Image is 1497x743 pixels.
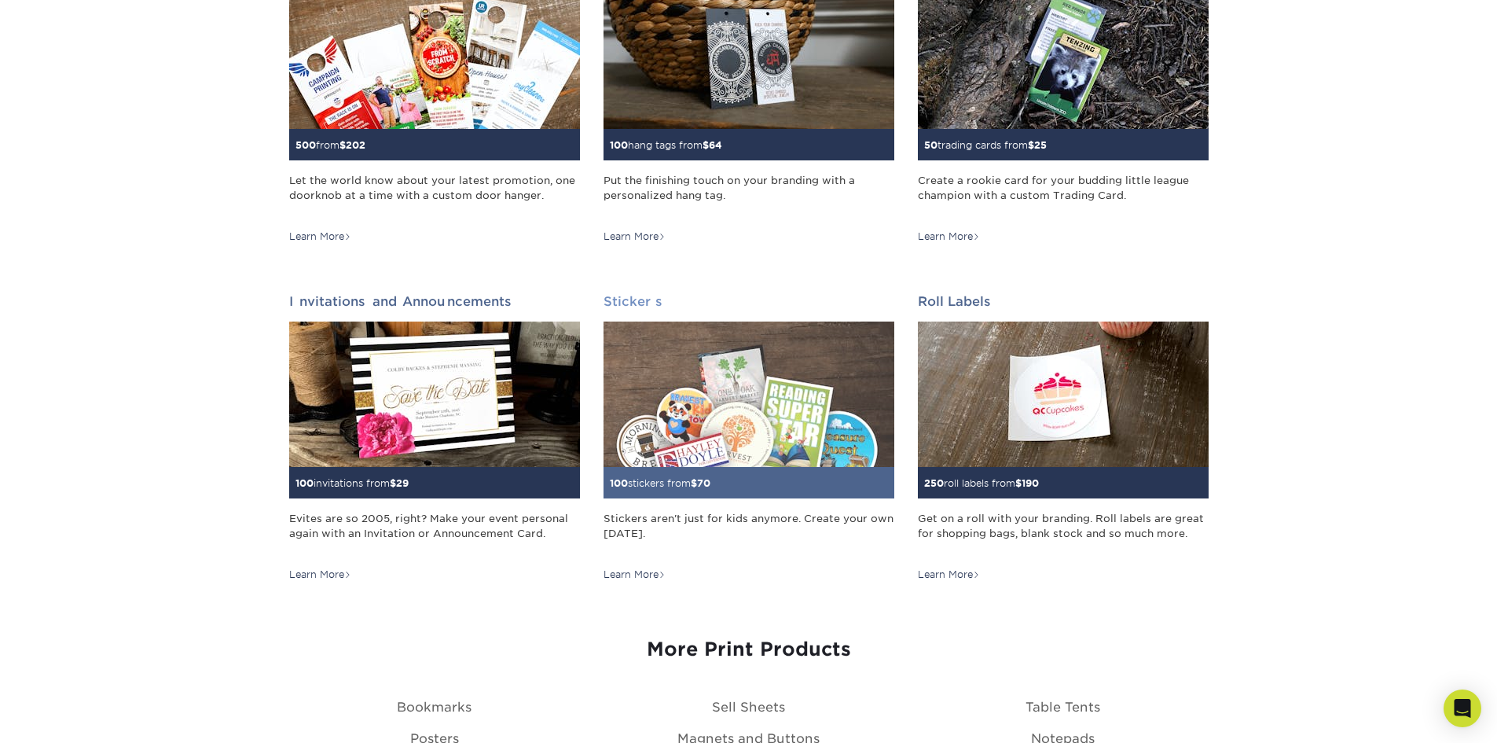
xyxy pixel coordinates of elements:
[1444,690,1481,727] div: Open Intercom Messenger
[295,139,365,151] small: from
[289,294,580,582] a: Invitations and Announcements 100invitations from$29 Evites are so 2005, right? Make your event p...
[918,568,980,582] div: Learn More
[610,139,628,151] span: 100
[289,568,351,582] div: Learn More
[295,139,316,151] span: 500
[709,139,722,151] span: 64
[703,139,709,151] span: $
[697,477,710,489] span: 70
[1015,477,1022,489] span: $
[924,139,937,151] span: 50
[289,322,580,467] img: Invitations and Announcements
[604,322,894,467] img: Stickers
[610,477,628,489] span: 100
[1034,139,1047,151] span: 25
[712,700,785,715] a: Sell Sheets
[610,139,722,151] small: hang tags from
[289,638,1209,661] h3: More Print Products
[918,322,1209,467] img: Roll Labels
[604,294,894,582] a: Stickers 100stickers from$70 Stickers aren't just for kids anymore. Create your own [DATE]. Learn...
[1028,139,1034,151] span: $
[918,230,980,244] div: Learn More
[396,477,409,489] span: 29
[924,139,1047,151] small: trading cards from
[918,511,1209,557] div: Get on a roll with your branding. Roll labels are great for shopping bags, blank stock and so muc...
[289,294,580,309] h2: Invitations and Announcements
[691,477,697,489] span: $
[604,173,894,219] div: Put the finishing touch on your branding with a personalized hang tag.
[924,477,944,489] span: 250
[918,294,1209,582] a: Roll Labels 250roll labels from$190 Get on a roll with your branding. Roll labels are great for s...
[1022,477,1039,489] span: 190
[339,139,346,151] span: $
[604,511,894,557] div: Stickers aren't just for kids anymore. Create your own [DATE].
[289,230,351,244] div: Learn More
[289,173,580,219] div: Let the world know about your latest promotion, one doorknob at a time with a custom door hanger.
[295,477,314,489] span: 100
[918,294,1209,309] h2: Roll Labels
[390,477,396,489] span: $
[295,477,409,489] small: invitations from
[1026,700,1100,715] a: Table Tents
[918,173,1209,219] div: Create a rookie card for your budding little league champion with a custom Trading Card.
[604,568,666,582] div: Learn More
[346,139,365,151] span: 202
[610,477,710,489] small: stickers from
[289,511,580,557] div: Evites are so 2005, right? Make your event personal again with an Invitation or Announcement Card.
[604,230,666,244] div: Learn More
[924,477,1039,489] small: roll labels from
[604,294,894,309] h2: Stickers
[397,700,471,715] a: Bookmarks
